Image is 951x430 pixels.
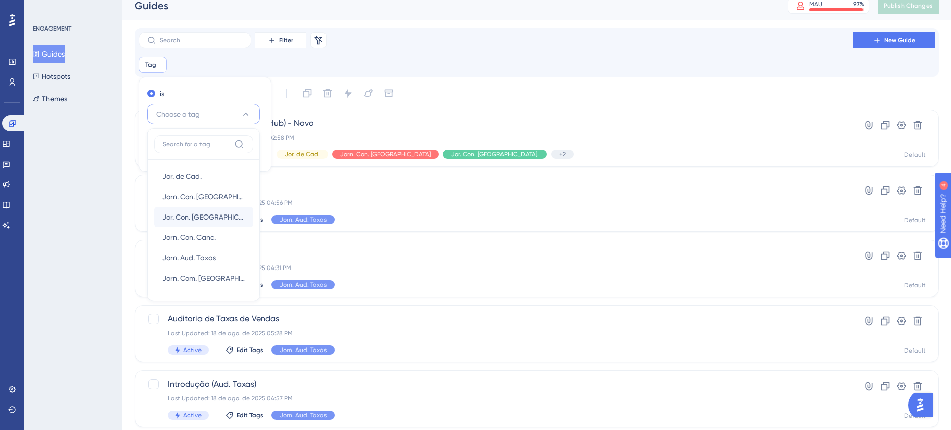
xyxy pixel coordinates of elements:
[280,346,327,354] span: Jorn. Aud. Taxas
[168,133,824,142] div: Last Updated: 20 de ago. de 2025 02:58 PM
[168,117,824,129] span: Divulgação Treinamentos (Hub) - Novo
[154,268,253,288] button: Jorn. Com. [GEOGRAPHIC_DATA]
[884,36,915,44] span: New Guide
[340,150,431,158] span: Jorn. Con. [GEOGRAPHIC_DATA]
[154,186,253,207] button: Jorn. Con. [GEOGRAPHIC_DATA]
[154,248,253,268] button: Jorn. Aud. Taxas
[255,32,306,48] button: Filter
[183,411,202,419] span: Active
[904,412,926,420] div: Default
[904,216,926,224] div: Default
[168,264,824,272] div: Last Updated: 14 de ago. de 2025 04:31 PM
[168,248,824,260] span: Taxas divergentes
[226,411,263,419] button: Edit Tags
[168,378,824,390] span: Introdução (Aud. Taxas)
[33,24,71,33] div: ENGAGEMENT
[163,140,230,148] input: Search for a tag
[168,199,824,207] div: Last Updated: 18 de ago. de 2025 04:56 PM
[168,313,824,325] span: Auditoria de Taxas de Vendas
[168,329,824,337] div: Last Updated: 18 de ago. de 2025 05:28 PM
[145,61,156,69] span: Tag
[156,108,200,120] span: Choose a tag
[24,3,64,15] span: Need Help?
[162,191,245,203] span: Jorn. Con. [GEOGRAPHIC_DATA]
[162,170,202,182] span: Jor. de Cad.
[33,45,65,63] button: Guides
[168,394,824,402] div: Last Updated: 18 de ago. de 2025 04:57 PM
[33,67,70,86] button: Hotspots
[237,346,263,354] span: Edit Tags
[147,104,260,124] button: Choose a tag
[160,37,242,44] input: Search
[162,272,245,284] span: Jorn. Com. [GEOGRAPHIC_DATA]
[71,5,74,13] div: 4
[160,88,164,100] label: is
[183,346,202,354] span: Active
[559,150,566,158] span: +2
[237,411,263,419] span: Edit Tags
[884,2,933,10] span: Publish Changes
[451,150,539,158] span: Jor. Con. [GEOGRAPHIC_DATA].
[154,227,253,248] button: Jorn. Con. Canc.
[904,151,926,159] div: Default
[285,150,320,158] span: Jor. de Cad.
[33,90,67,108] button: Themes
[162,231,216,244] span: Jorn. Con. Canc.
[226,346,263,354] button: Edit Tags
[280,411,327,419] span: Jorn. Aud. Taxas
[154,207,253,227] button: Jor. Con. [GEOGRAPHIC_DATA].
[168,182,824,195] span: Conclusão (Aud. Taxas)
[280,281,327,289] span: Jorn. Aud. Taxas
[280,216,327,224] span: Jorn. Aud. Taxas
[279,36,293,44] span: Filter
[908,390,939,420] iframe: UserGuiding AI Assistant Launcher
[904,281,926,289] div: Default
[154,166,253,186] button: Jor. de Cad.
[853,32,935,48] button: New Guide
[904,346,926,355] div: Default
[162,211,245,223] span: Jor. Con. [GEOGRAPHIC_DATA].
[162,252,216,264] span: Jorn. Aud. Taxas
